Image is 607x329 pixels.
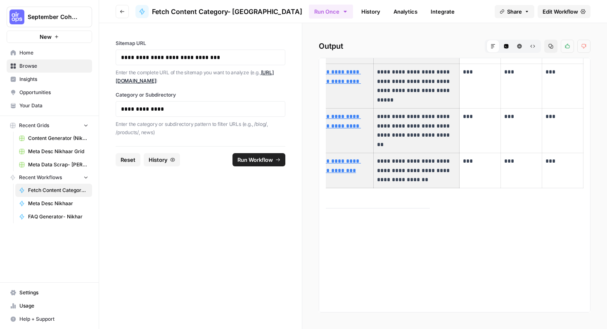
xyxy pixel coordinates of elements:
[7,312,92,326] button: Help + Support
[19,315,88,323] span: Help + Support
[116,120,285,136] p: Enter the category or subdirectory pattern to filter URLs (e.g., /blog/, /products/, news)
[495,5,534,18] button: Share
[15,145,92,158] a: Meta Desc Nikhaar Grid
[19,289,88,296] span: Settings
[15,132,92,145] a: Content Generator (Nikhar) Grid
[116,91,285,99] label: Category or Subdirectory
[237,156,273,164] span: Run Workflow
[135,5,302,18] a: Fetch Content Category- [GEOGRAPHIC_DATA]
[7,99,92,112] a: Your Data
[15,197,92,210] a: Meta Desc Nikhaar
[19,174,62,181] span: Recent Workflows
[507,7,522,16] span: Share
[28,148,88,155] span: Meta Desc Nikhaar Grid
[28,200,88,207] span: Meta Desc Nikhaar
[152,7,302,17] span: Fetch Content Category- [GEOGRAPHIC_DATA]
[319,40,590,53] h2: Output
[116,69,274,84] a: [URL][DOMAIN_NAME]
[543,7,578,16] span: Edit Workflow
[7,171,92,184] button: Recent Workflows
[19,89,88,96] span: Opportunities
[149,156,168,164] span: History
[9,9,24,24] img: September Cohort Logo
[7,73,92,86] a: Insights
[426,5,460,18] a: Integrate
[19,122,49,129] span: Recent Grids
[19,76,88,83] span: Insights
[7,119,92,132] button: Recent Grids
[28,13,78,21] span: September Cohort
[7,299,92,312] a: Usage
[7,31,92,43] button: New
[144,153,180,166] button: History
[15,158,92,171] a: Meta Data Scrap- [PERSON_NAME]
[15,210,92,223] a: FAQ Generator- Nikhar
[7,46,92,59] a: Home
[538,5,590,18] a: Edit Workflow
[28,187,88,194] span: Fetch Content Category- [GEOGRAPHIC_DATA]
[7,59,92,73] a: Browse
[7,286,92,299] a: Settings
[116,69,285,85] p: Enter the complete URL of the sitemap you want to analyze (e.g., )
[19,102,88,109] span: Your Data
[121,156,135,164] span: Reset
[116,40,285,47] label: Sitemap URL
[309,5,353,19] button: Run Once
[40,33,52,41] span: New
[28,135,88,142] span: Content Generator (Nikhar) Grid
[116,153,140,166] button: Reset
[232,153,285,166] button: Run Workflow
[389,5,422,18] a: Analytics
[28,213,88,220] span: FAQ Generator- Nikhar
[7,86,92,99] a: Opportunities
[19,49,88,57] span: Home
[356,5,385,18] a: History
[19,62,88,70] span: Browse
[19,302,88,310] span: Usage
[7,7,92,27] button: Workspace: September Cohort
[28,161,88,168] span: Meta Data Scrap- [PERSON_NAME]
[15,184,92,197] a: Fetch Content Category- [GEOGRAPHIC_DATA]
